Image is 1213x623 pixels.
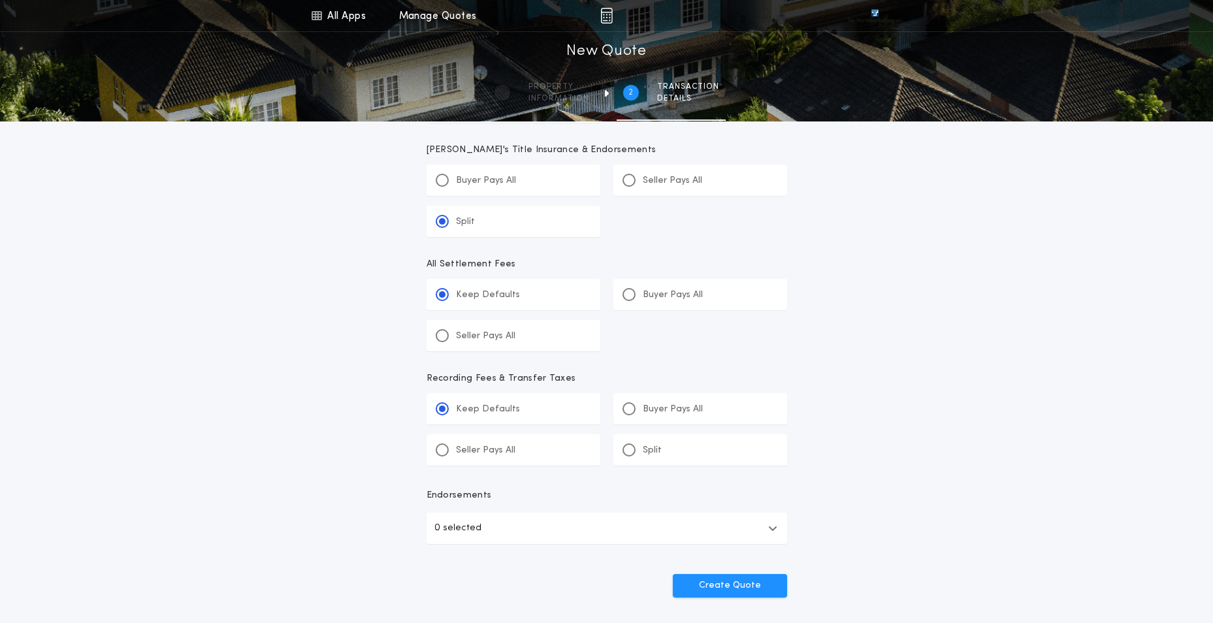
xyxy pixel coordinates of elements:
[434,520,481,536] p: 0 selected
[456,403,520,416] p: Keep Defaults
[427,258,787,271] p: All Settlement Fees
[847,9,902,22] img: vs-icon
[657,82,719,92] span: Transaction
[528,82,589,92] span: Property
[456,289,520,302] p: Keep Defaults
[643,174,702,187] p: Seller Pays All
[600,8,613,24] img: img
[643,403,703,416] p: Buyer Pays All
[427,513,787,544] button: 0 selected
[456,216,475,229] p: Split
[643,289,703,302] p: Buyer Pays All
[657,93,719,104] span: details
[427,489,787,502] p: Endorsements
[456,174,516,187] p: Buyer Pays All
[427,372,787,385] p: Recording Fees & Transfer Taxes
[456,444,515,457] p: Seller Pays All
[427,144,787,157] p: [PERSON_NAME]'s Title Insurance & Endorsements
[528,93,589,104] span: information
[456,330,515,343] p: Seller Pays All
[566,41,646,62] h1: New Quote
[673,574,787,598] button: Create Quote
[628,88,633,98] h2: 2
[643,444,662,457] p: Split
